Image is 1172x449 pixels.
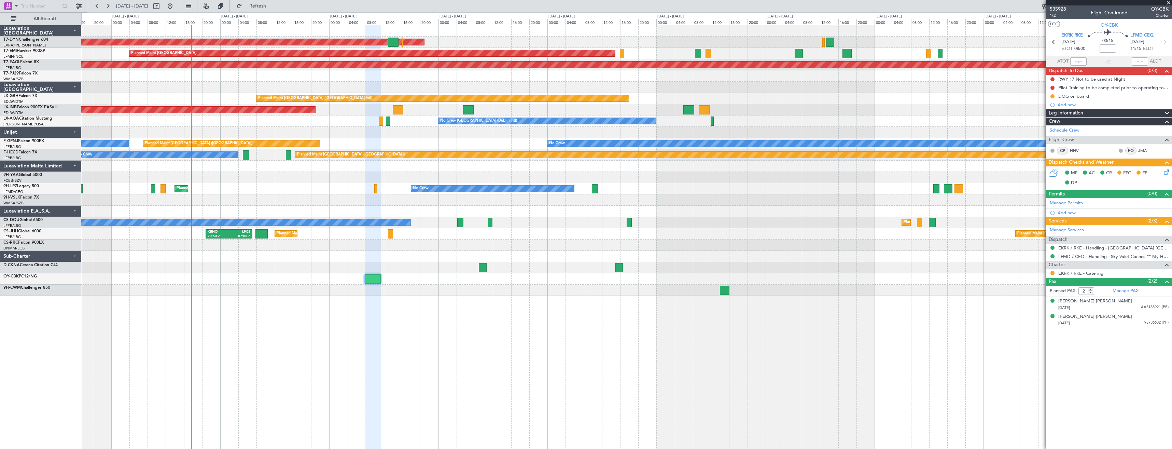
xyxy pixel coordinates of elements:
div: No Crew [GEOGRAPHIC_DATA] (Dublin Intl) [440,116,517,126]
span: F-GPNJ [3,139,18,143]
div: 00:00 [111,19,129,25]
a: EVRA/[PERSON_NAME] [3,43,46,48]
span: Flight Crew [1049,136,1074,144]
div: Add new [1058,102,1169,108]
div: 00:00 [438,19,457,25]
button: UTC [1048,21,1060,27]
span: MF [1071,170,1077,177]
div: 20:00 [529,19,547,25]
span: OY-CBK [3,274,19,278]
input: Trip Number [21,1,60,11]
span: T7-DYN [3,38,19,42]
div: Flight Confirmed [1091,9,1128,16]
div: 12:00 [820,19,838,25]
a: JMA [1138,148,1154,154]
div: [DATE] - [DATE] [112,14,139,19]
span: ATOT [1057,58,1069,65]
a: F-HECDFalcon 7X [3,150,37,154]
span: EKRK RKE [1061,32,1083,39]
div: [DATE] - [DATE] [767,14,793,19]
div: No Crew [76,150,92,160]
div: 08:00 [911,19,929,25]
span: 95736632 (PP) [1144,320,1169,326]
div: 04:00 [1002,19,1020,25]
div: [DATE] - [DATE] [985,14,1011,19]
a: OY-CBKPC12/NG [3,274,37,278]
span: 535928 [1050,5,1066,13]
span: Leg Information [1049,109,1083,117]
a: LFMD / CEQ - Handling - Sky Valet Cannes ** My Handling**LFMD / CEQ [1058,254,1169,259]
span: FFC [1123,170,1131,177]
span: All Aircraft [18,16,72,21]
div: 07:05 Z [229,234,250,239]
a: WMSA/SZB [3,77,24,82]
div: [PERSON_NAME] [PERSON_NAME] [1058,298,1132,305]
span: Pax [1049,278,1056,286]
div: 00:00 [983,19,1002,25]
div: 12:00 [1038,19,1056,25]
a: LFPB/LBG [3,234,21,240]
div: 16:00 [620,19,638,25]
a: WMSA/SZB [3,201,24,206]
a: T7-EAGLFalcon 8X [3,60,39,64]
div: 12:00 [493,19,511,25]
a: DNMM/LOS [3,246,25,251]
span: [DATE] [1061,39,1075,45]
div: 16:00 [947,19,965,25]
span: (2/2) [1147,277,1157,285]
div: 04:00 [784,19,802,25]
div: 08:00 [802,19,820,25]
a: F-GPNJFalcon 900EX [3,139,44,143]
div: Planned Maint [GEOGRAPHIC_DATA] ([GEOGRAPHIC_DATA] Intl) [258,93,372,104]
span: (2/3) [1147,217,1157,224]
span: AA3188921 (PP) [1141,304,1169,310]
div: 08:00 [1020,19,1038,25]
div: Planned Maint [GEOGRAPHIC_DATA] ([GEOGRAPHIC_DATA]) [1017,229,1125,239]
span: FP [1142,170,1147,177]
span: T7-EMI [3,49,17,53]
span: [DATE] [1058,321,1070,326]
div: 04:00 [675,19,693,25]
div: 12:00 [384,19,402,25]
div: [DATE] - [DATE] [330,14,357,19]
button: Refresh [233,1,274,12]
div: 12:00 [711,19,729,25]
div: 04:00 [348,19,366,25]
div: 20:00 [638,19,656,25]
div: 12:00 [275,19,293,25]
div: KRNO [208,230,229,234]
span: Charter [1151,13,1169,18]
span: Dispatch To-Dos [1049,67,1083,75]
span: CS-JHH [3,229,18,233]
span: ETOT [1061,45,1073,52]
div: 04:00 [129,19,148,25]
div: 00:00 [547,19,566,25]
span: Crew [1049,118,1060,125]
div: 08:00 [693,19,711,25]
span: OY-CBK [1101,22,1118,29]
span: Permits [1049,190,1065,198]
div: 04:00 [893,19,911,25]
div: DOG on board [1058,93,1089,99]
div: [DATE] - [DATE] [876,14,902,19]
a: Manage Permits [1050,200,1083,207]
div: 20:00 [965,19,983,25]
div: Planned Maint [GEOGRAPHIC_DATA] ([GEOGRAPHIC_DATA]) [145,138,252,149]
div: 16:00 [75,19,93,25]
a: T7-EMIHawker 900XP [3,49,45,53]
a: T7-DYNChallenger 604 [3,38,48,42]
span: T7-PJ29 [3,71,19,76]
span: (0/0) [1147,190,1157,197]
a: T7-PJ29Falcon 7X [3,71,38,76]
div: 20:00 [202,19,220,25]
span: 9H-LPZ [3,184,17,188]
label: Planned PAX [1050,288,1075,295]
a: LFMD/CEQ [3,189,23,194]
a: Manage PAX [1113,288,1139,295]
div: Planned Maint [GEOGRAPHIC_DATA] [131,48,196,58]
a: LX-AOACitation Mustang [3,117,52,121]
a: LFPB/LBG [3,144,21,149]
div: Add new [1058,210,1169,216]
div: 08:00 [584,19,602,25]
a: LX-INBFalcon 900EX EASy II [3,105,57,109]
